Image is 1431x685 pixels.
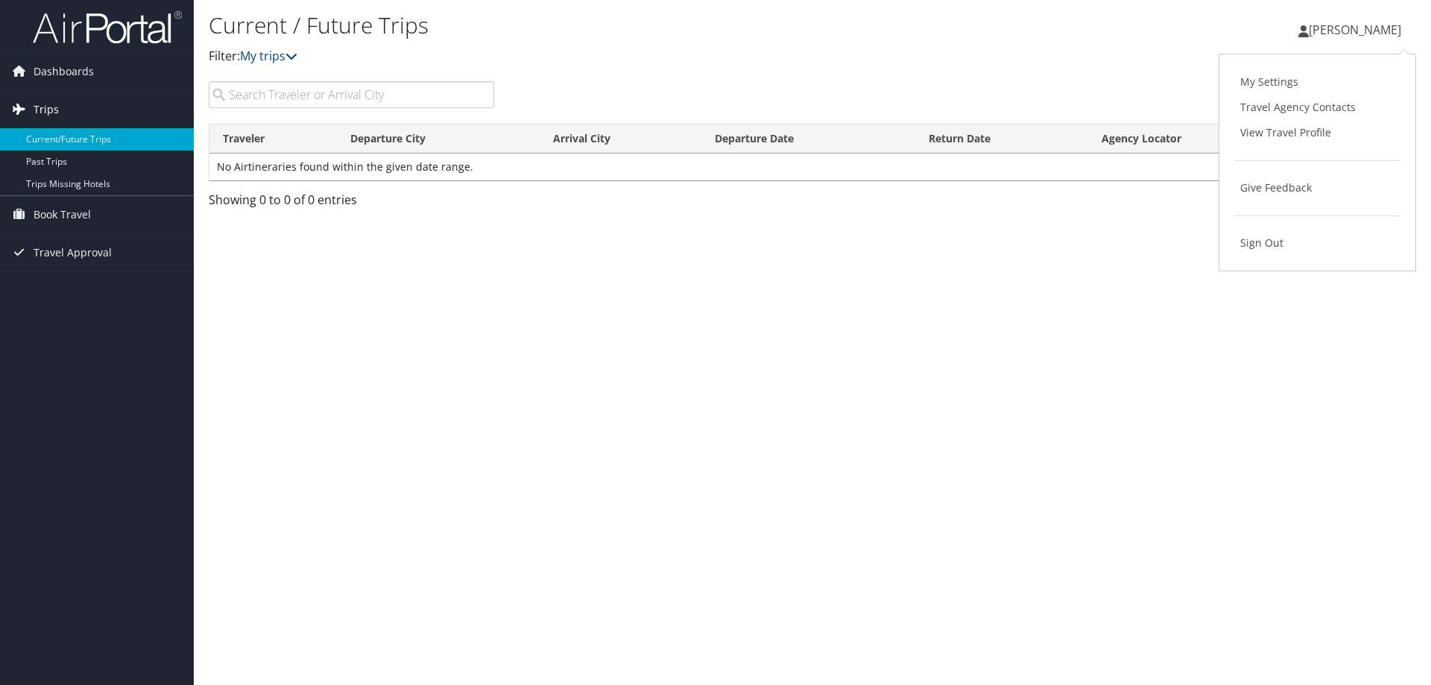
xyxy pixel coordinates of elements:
input: Search Traveler or Arrival City [209,81,494,108]
span: Dashboards [34,53,94,90]
th: Return Date: activate to sort column ascending [915,124,1088,154]
a: [PERSON_NAME] [1298,7,1416,52]
td: No Airtineraries found within the given date range. [209,154,1415,180]
th: Agency Locator: activate to sort column ascending [1088,124,1298,154]
a: Sign Out [1234,230,1400,256]
a: View Travel Profile [1234,120,1400,145]
img: airportal-logo.png [33,10,182,45]
th: Arrival City: activate to sort column ascending [540,124,701,154]
a: Give Feedback [1234,175,1400,201]
a: My trips [240,48,297,64]
th: Departure Date: activate to sort column descending [701,124,915,154]
span: Trips [34,91,59,128]
p: Filter: [209,47,1014,66]
div: Showing 0 to 0 of 0 entries [209,191,494,216]
a: My Settings [1234,69,1400,95]
th: Departure City: activate to sort column ascending [337,124,540,154]
span: Book Travel [34,196,91,233]
span: Travel Approval [34,234,112,271]
span: [PERSON_NAME] [1309,22,1401,38]
th: Traveler: activate to sort column ascending [209,124,337,154]
a: Travel Agency Contacts [1234,95,1400,120]
h1: Current / Future Trips [209,10,1014,41]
